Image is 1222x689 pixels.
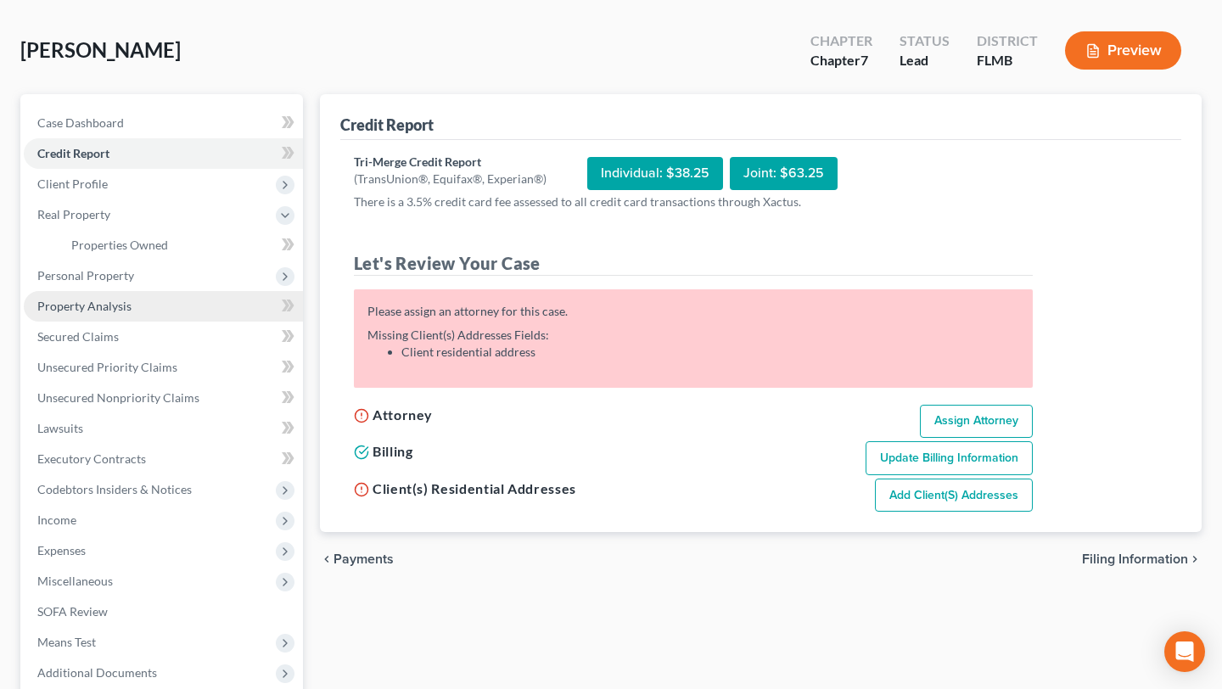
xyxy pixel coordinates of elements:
div: FLMB [977,51,1038,70]
a: Properties Owned [58,230,303,260]
a: Add Client(s) Addresses [875,479,1033,513]
span: Unsecured Nonpriority Claims [37,390,199,405]
div: District [977,31,1038,51]
div: Missing Client(s) Addresses Fields: [367,327,1019,361]
h5: Billing [354,441,412,462]
li: Client residential address [401,344,1019,361]
button: Filing Information chevron_right [1082,552,1202,566]
div: Chapter [810,51,872,70]
div: Joint: $63.25 [730,157,838,190]
span: Real Property [37,207,110,221]
a: Update Billing Information [866,441,1033,475]
div: Tri-Merge Credit Report [354,154,547,171]
h5: Client(s) Residential Addresses [354,479,576,499]
span: Codebtors Insiders & Notices [37,482,192,496]
a: Unsecured Priority Claims [24,352,303,383]
a: Assign Attorney [920,405,1033,439]
div: Lead [900,51,950,70]
span: Income [37,513,76,527]
span: Personal Property [37,268,134,283]
span: 7 [860,52,868,68]
span: Expenses [37,543,86,557]
div: Chapter [810,31,872,51]
a: Unsecured Nonpriority Claims [24,383,303,413]
a: Executory Contracts [24,444,303,474]
div: Please assign an attorney for this case. [367,303,1019,320]
button: Preview [1065,31,1181,70]
span: Case Dashboard [37,115,124,130]
a: Lawsuits [24,413,303,444]
p: There is a 3.5% credit card fee assessed to all credit card transactions through Xactus. [354,193,1033,210]
a: Credit Report [24,138,303,169]
div: Individual: $38.25 [587,157,723,190]
i: chevron_right [1188,552,1202,566]
button: chevron_left Payments [320,552,394,566]
span: Unsecured Priority Claims [37,360,177,374]
a: Case Dashboard [24,108,303,138]
span: Miscellaneous [37,574,113,588]
span: Means Test [37,635,96,649]
span: Payments [334,552,394,566]
div: Status [900,31,950,51]
span: Client Profile [37,176,108,191]
span: Attorney [373,406,433,423]
div: (TransUnion®, Equifax®, Experian®) [354,171,547,188]
span: Properties Owned [71,238,168,252]
span: Filing Information [1082,552,1188,566]
div: Credit Report [340,115,434,135]
h4: Let's Review Your Case [354,251,1033,276]
span: [PERSON_NAME] [20,37,181,62]
span: Executory Contracts [37,451,146,466]
a: SOFA Review [24,597,303,627]
span: SOFA Review [37,604,108,619]
a: Secured Claims [24,322,303,352]
span: Additional Documents [37,665,157,680]
span: Secured Claims [37,329,119,344]
span: Credit Report [37,146,109,160]
span: Lawsuits [37,421,83,435]
span: Property Analysis [37,299,132,313]
a: Property Analysis [24,291,303,322]
div: Open Intercom Messenger [1164,631,1205,672]
i: chevron_left [320,552,334,566]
